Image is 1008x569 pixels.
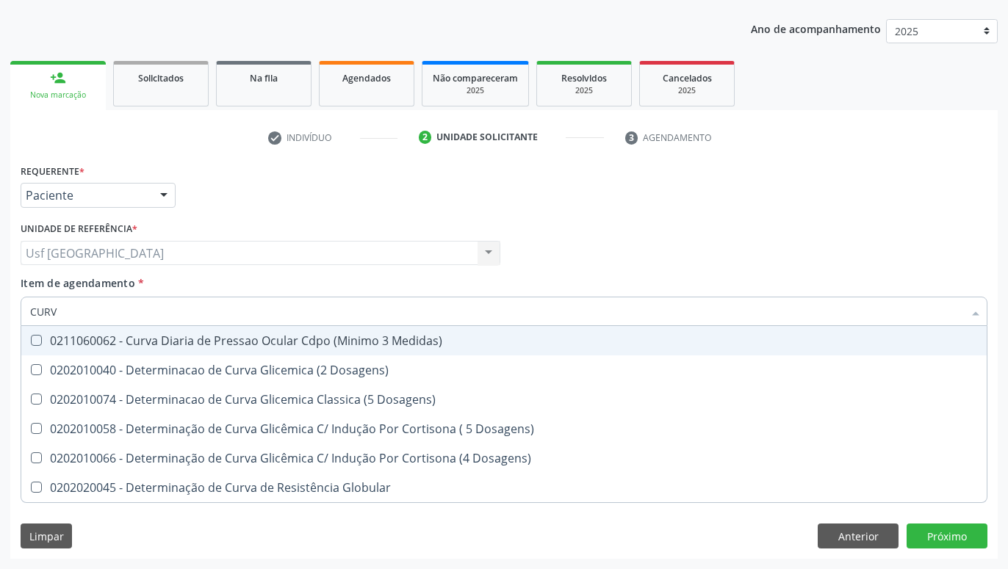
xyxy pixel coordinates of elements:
[21,523,72,548] button: Limpar
[650,85,724,96] div: 2025
[21,276,135,290] span: Item de agendamento
[30,364,978,376] div: 0202010040 - Determinacao de Curva Glicemica (2 Dosagens)
[30,297,963,326] input: Buscar por procedimentos
[21,218,137,241] label: Unidade de referência
[50,70,66,86] div: person_add
[138,72,184,84] span: Solicitados
[907,523,987,548] button: Próximo
[433,85,518,96] div: 2025
[26,188,145,203] span: Paciente
[21,160,84,183] label: Requerente
[342,72,391,84] span: Agendados
[30,335,978,347] div: 0211060062 - Curva Diaria de Pressao Ocular Cdpo (Minimo 3 Medidas)
[419,131,432,144] div: 2
[250,72,278,84] span: Na fila
[751,19,881,37] p: Ano de acompanhamento
[30,452,978,464] div: 0202010066 - Determinação de Curva Glicêmica C/ Indução Por Cortisona (4 Dosagens)
[21,90,96,101] div: Nova marcação
[818,523,899,548] button: Anterior
[547,85,621,96] div: 2025
[436,131,538,144] div: Unidade solicitante
[30,482,978,493] div: 0202020045 - Determinação de Curva de Resistência Globular
[30,394,978,405] div: 0202010074 - Determinacao de Curva Glicemica Classica (5 Dosagens)
[561,72,607,84] span: Resolvidos
[663,72,712,84] span: Cancelados
[433,72,518,84] span: Não compareceram
[30,423,978,435] div: 0202010058 - Determinação de Curva Glicêmica C/ Indução Por Cortisona ( 5 Dosagens)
